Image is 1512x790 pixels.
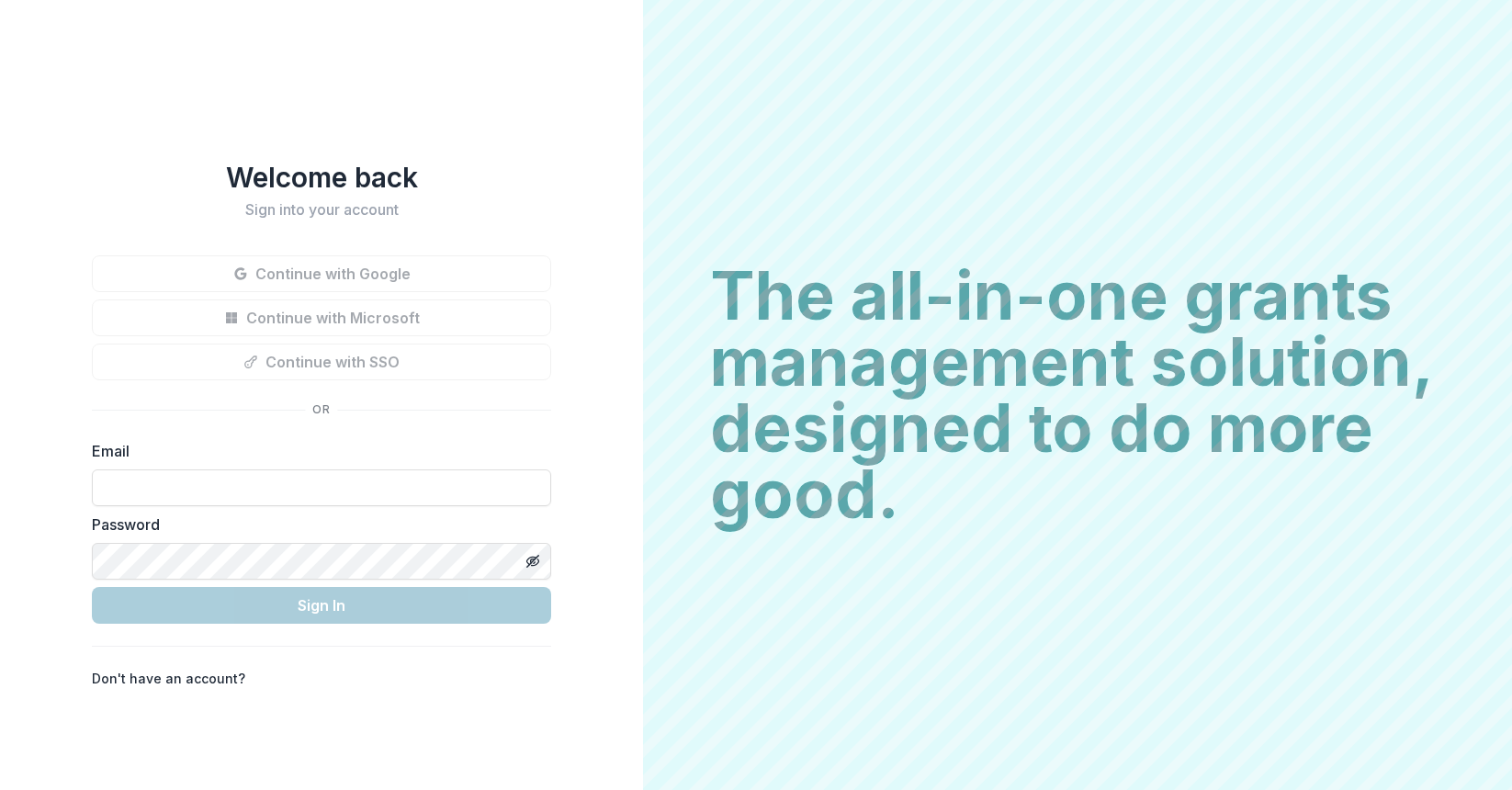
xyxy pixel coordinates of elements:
h1: Welcome back [92,161,551,194]
button: Continue with Google [92,255,551,292]
label: Email [92,440,540,462]
button: Continue with Microsoft [92,299,551,336]
label: Password [92,513,540,536]
button: Sign In [92,587,551,624]
button: Toggle password visibility [518,547,547,576]
button: Continue with SSO [92,344,551,380]
p: Don't have an account? [92,669,245,688]
h2: Sign into your account [92,201,551,219]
